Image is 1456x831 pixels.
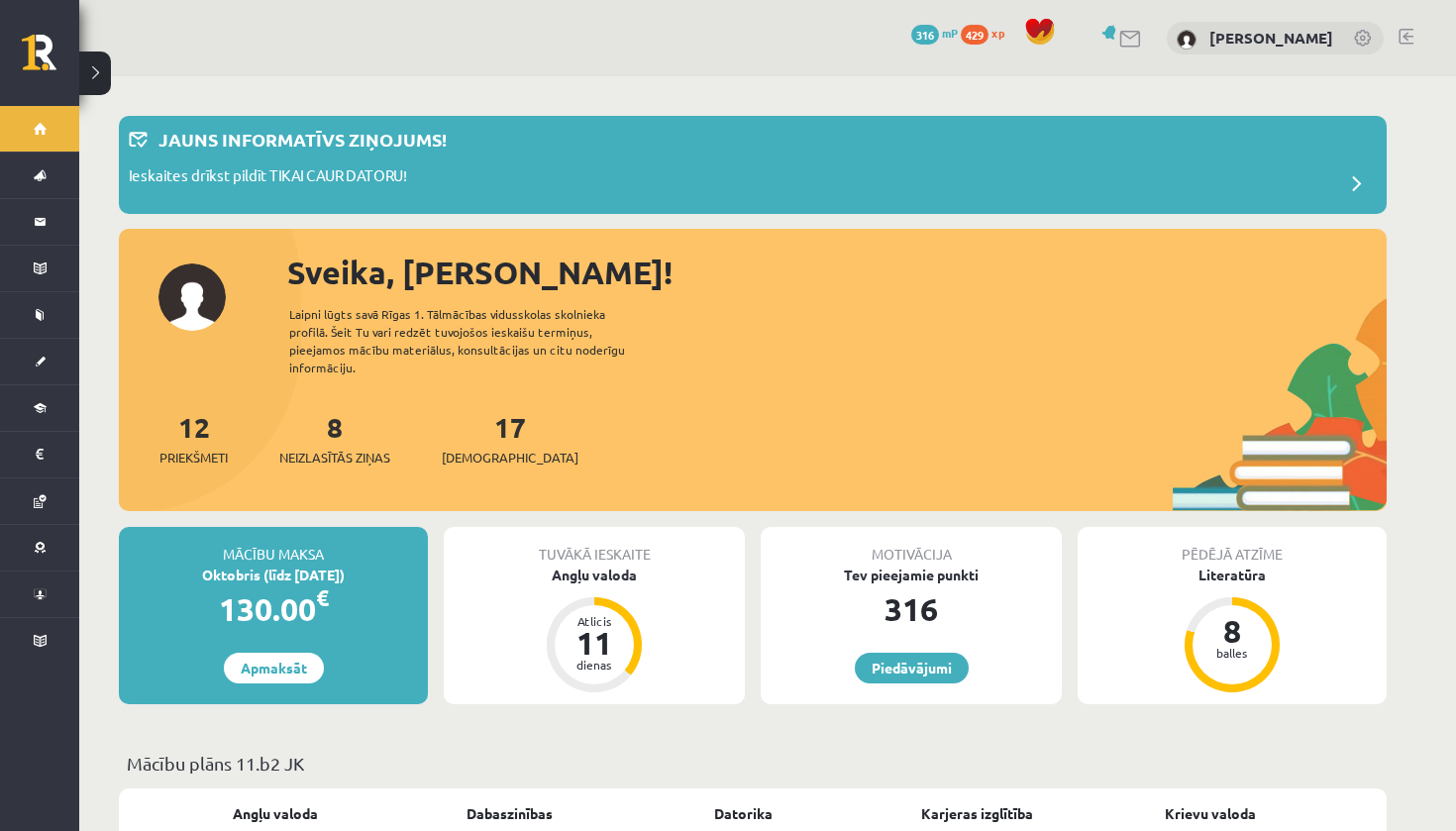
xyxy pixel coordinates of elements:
[942,25,958,41] span: mP
[279,448,390,467] span: Neizlasītās ziņas
[1078,565,1387,695] a: Literatūra 8 balles
[991,25,1004,41] span: xp
[1078,565,1387,585] div: Literatūra
[119,527,428,565] div: Mācību maksa
[855,653,969,683] a: Piedāvājumi
[129,126,1377,204] a: Jauns informatīvs ziņojums! Ieskaites drīkst pildīt TIKAI CAUR DATORU!
[224,653,324,683] a: Apmaksāt
[159,448,228,467] span: Priekšmeti
[1209,28,1333,48] a: [PERSON_NAME]
[159,409,228,467] a: 12Priekšmeti
[761,585,1062,633] div: 316
[1078,527,1387,565] div: Pēdējā atzīme
[467,803,553,824] a: Dabaszinības
[714,803,773,824] a: Datorika
[158,126,447,153] p: Jauns informatīvs ziņojums!
[1202,647,1262,659] div: balles
[1177,30,1196,50] img: Betija Mačjuka
[442,448,578,467] span: [DEMOGRAPHIC_DATA]
[961,25,1014,41] a: 429 xp
[119,565,428,585] div: Oktobris (līdz [DATE])
[444,565,745,585] div: Angļu valoda
[565,627,624,659] div: 11
[444,527,745,565] div: Tuvākā ieskaite
[761,565,1062,585] div: Tev pieejamie punkti
[289,305,660,376] div: Laipni lūgts savā Rīgas 1. Tālmācības vidusskolas skolnieka profilā. Šeit Tu vari redzēt tuvojošo...
[22,35,79,84] a: Rīgas 1. Tālmācības vidusskola
[233,803,318,824] a: Angļu valoda
[911,25,939,45] span: 316
[921,803,1033,824] a: Karjeras izglītība
[444,565,745,695] a: Angļu valoda Atlicis 11 dienas
[961,25,988,45] span: 429
[565,659,624,671] div: dienas
[316,583,329,612] span: €
[129,164,407,192] p: Ieskaites drīkst pildīt TIKAI CAUR DATORU!
[119,585,428,633] div: 130.00
[1202,615,1262,647] div: 8
[127,750,1379,777] p: Mācību plāns 11.b2 JK
[287,249,1387,296] div: Sveika, [PERSON_NAME]!
[911,25,958,41] a: 316 mP
[442,409,578,467] a: 17[DEMOGRAPHIC_DATA]
[1165,803,1256,824] a: Krievu valoda
[761,527,1062,565] div: Motivācija
[279,409,390,467] a: 8Neizlasītās ziņas
[565,615,624,627] div: Atlicis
